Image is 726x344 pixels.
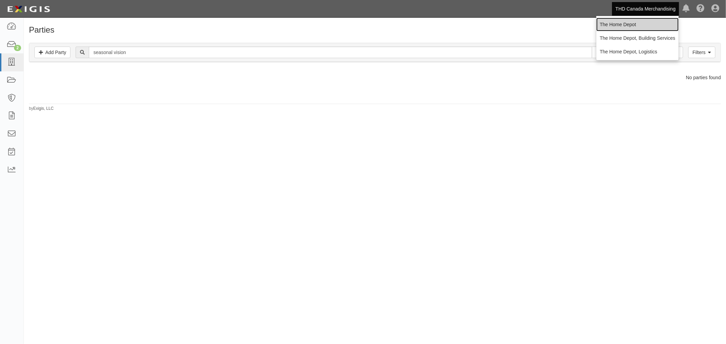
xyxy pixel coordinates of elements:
[34,47,70,58] a: Add Party
[696,5,705,13] i: Help Center - Complianz
[29,106,54,111] small: by
[688,47,715,58] a: Filters
[14,45,21,51] div: 2
[24,74,726,81] div: No parties found
[29,25,721,34] h1: Parties
[596,18,679,31] a: The Home Depot
[596,31,679,45] a: The Home Depot, Building Services
[592,47,616,58] input: Search
[33,106,54,111] a: Exigis, LLC
[612,2,679,16] a: THD Canada Merchandising
[89,47,592,58] input: Search
[596,45,679,58] a: The Home Depot, Logistics
[5,3,52,15] img: logo-5460c22ac91f19d4615b14bd174203de0afe785f0fc80cf4dbbc73dc1793850b.png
